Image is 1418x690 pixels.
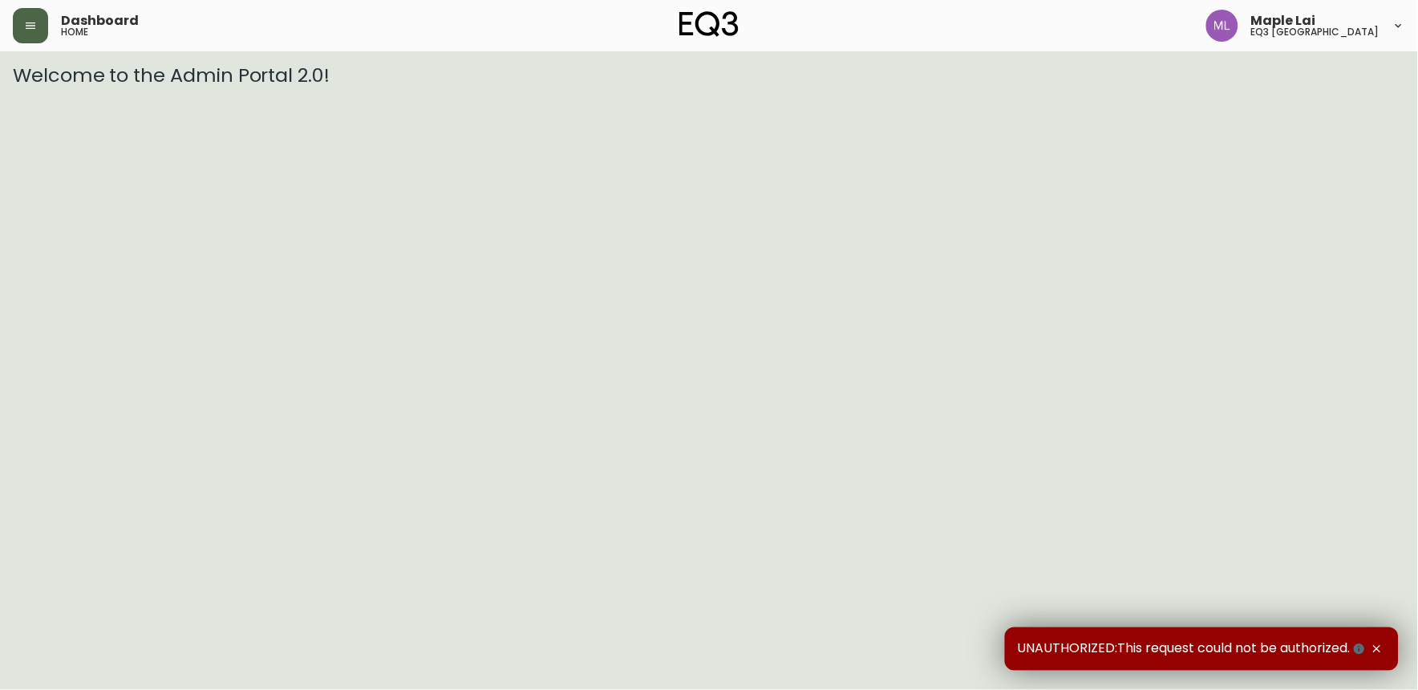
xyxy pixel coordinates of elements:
[61,27,88,37] h5: home
[679,11,739,37] img: logo
[1251,14,1316,27] span: Maple Lai
[13,64,1405,87] h3: Welcome to the Admin Portal 2.0!
[1206,10,1238,42] img: 61e28cffcf8cc9f4e300d877dd684943
[1251,27,1380,37] h5: eq3 [GEOGRAPHIC_DATA]
[1018,640,1368,658] span: UNAUTHORIZED:This request could not be authorized.
[61,14,139,27] span: Dashboard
